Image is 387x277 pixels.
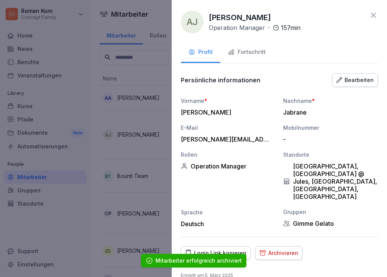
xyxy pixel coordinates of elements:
[181,220,276,228] div: Deutsch
[185,249,246,257] div: Login Link kopieren
[181,42,220,63] button: Profil
[181,109,272,116] div: [PERSON_NAME]
[336,76,374,84] div: Bearbeiten
[181,97,276,105] div: Vorname
[283,124,378,132] div: Mobilnummer
[220,42,273,63] button: Fortschritt
[181,162,276,170] div: Operation Manager
[181,76,260,84] p: Persönliche informationen
[283,97,378,105] div: Nachname
[283,109,374,116] div: Jabrane
[255,246,302,260] button: Archivieren
[209,23,265,32] p: Operation Manager
[209,23,301,32] div: ·
[283,151,378,159] div: Standorte
[188,48,213,57] div: Profil
[259,249,298,257] div: Archivieren
[209,12,271,23] p: [PERSON_NAME]
[283,162,378,200] div: [GEOGRAPHIC_DATA], [GEOGRAPHIC_DATA] @ Jules, [GEOGRAPHIC_DATA], [GEOGRAPHIC_DATA], [GEOGRAPHIC_D...
[281,23,301,32] p: 157 min
[181,151,276,159] div: Rollen
[181,124,276,132] div: E-Mail
[181,135,272,143] div: [PERSON_NAME][EMAIL_ADDRESS][DOMAIN_NAME]
[228,48,266,57] div: Fortschritt
[181,208,276,216] div: Sprache
[283,220,378,227] div: Gimme Gelato
[283,208,378,216] div: Gruppen
[181,246,251,260] button: Login Link kopieren
[332,73,378,87] button: Bearbeiten
[181,11,204,33] div: AJ
[283,135,374,143] div: -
